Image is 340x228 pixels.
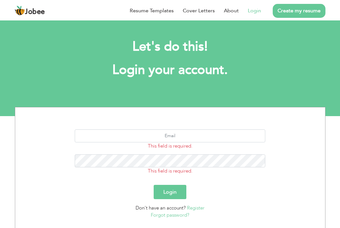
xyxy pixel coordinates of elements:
h1: Login your account. [62,62,278,78]
span: Don't have an account? [136,205,186,211]
span: This field is required. [148,168,192,174]
a: Jobee [15,6,45,16]
a: Register [187,205,204,211]
img: jobee.io [15,6,25,16]
a: Forgot password? [151,212,189,218]
input: Email [75,129,265,142]
span: Jobee [25,8,45,16]
h2: Let's do this! [62,38,278,55]
a: Create my resume [273,4,325,18]
a: Login [248,7,261,15]
a: Resume Templates [130,7,174,15]
button: Login [154,185,186,199]
span: This field is required. [148,143,192,149]
a: About [224,7,239,15]
a: Cover Letters [183,7,215,15]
